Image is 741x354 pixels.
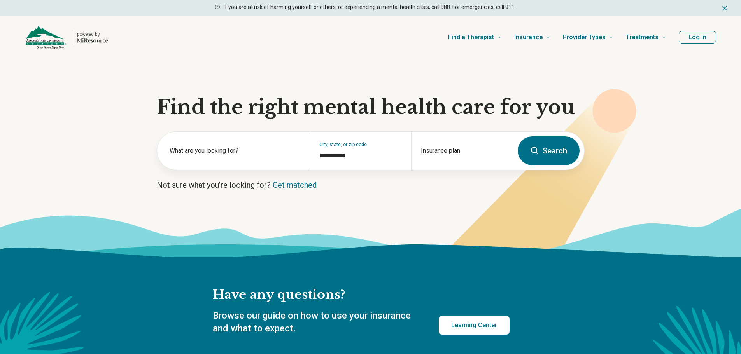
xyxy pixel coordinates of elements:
[213,309,420,335] p: Browse our guide on how to use your insurance and what to expect.
[563,32,606,43] span: Provider Types
[518,136,580,165] button: Search
[514,22,550,53] a: Insurance
[25,25,108,50] a: Home page
[679,31,716,44] button: Log In
[170,146,300,155] label: What are you looking for?
[626,22,666,53] a: Treatments
[77,31,108,37] p: powered by
[273,180,317,190] a: Get matched
[514,32,543,43] span: Insurance
[213,287,510,303] h2: Have any questions?
[563,22,613,53] a: Provider Types
[448,22,502,53] a: Find a Therapist
[157,180,585,190] p: Not sure what you’re looking for?
[448,32,494,43] span: Find a Therapist
[224,3,516,11] p: If you are at risk of harming yourself or others, or experiencing a mental health crisis, call 98...
[721,3,729,12] button: Dismiss
[626,32,659,43] span: Treatments
[157,96,585,119] h1: Find the right mental health care for you
[439,316,510,335] a: Learning Center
